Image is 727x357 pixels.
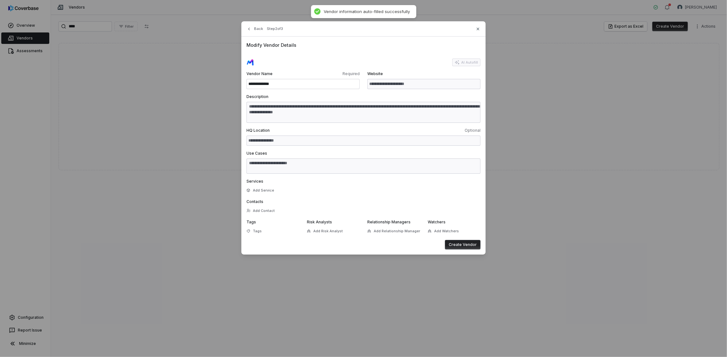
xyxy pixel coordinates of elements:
[324,9,410,14] div: Vendor information auto-filled successfully
[428,220,446,224] span: Watchers
[246,199,263,204] span: Contacts
[267,26,283,31] span: Step 2 of 3
[313,229,343,234] span: Add Risk Analyst
[374,229,420,234] span: Add Relationship Manager
[445,240,481,249] button: Create Vendor
[246,220,256,224] span: Tags
[426,225,461,237] button: Add Watchers
[246,42,481,48] span: Modify Vendor Details
[246,128,362,133] span: HQ Location
[367,71,481,76] span: Website
[246,151,267,156] span: Use Cases
[245,205,277,216] button: Add Contact
[246,179,263,184] span: Services
[253,229,262,234] span: Tags
[245,185,276,196] button: Add Service
[246,71,302,76] span: Vendor Name
[367,220,411,224] span: Relationship Managers
[365,128,481,133] span: Optional
[307,220,332,224] span: Risk Analysts
[246,94,268,99] span: Description
[304,71,360,76] span: Required
[245,23,265,35] button: Back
